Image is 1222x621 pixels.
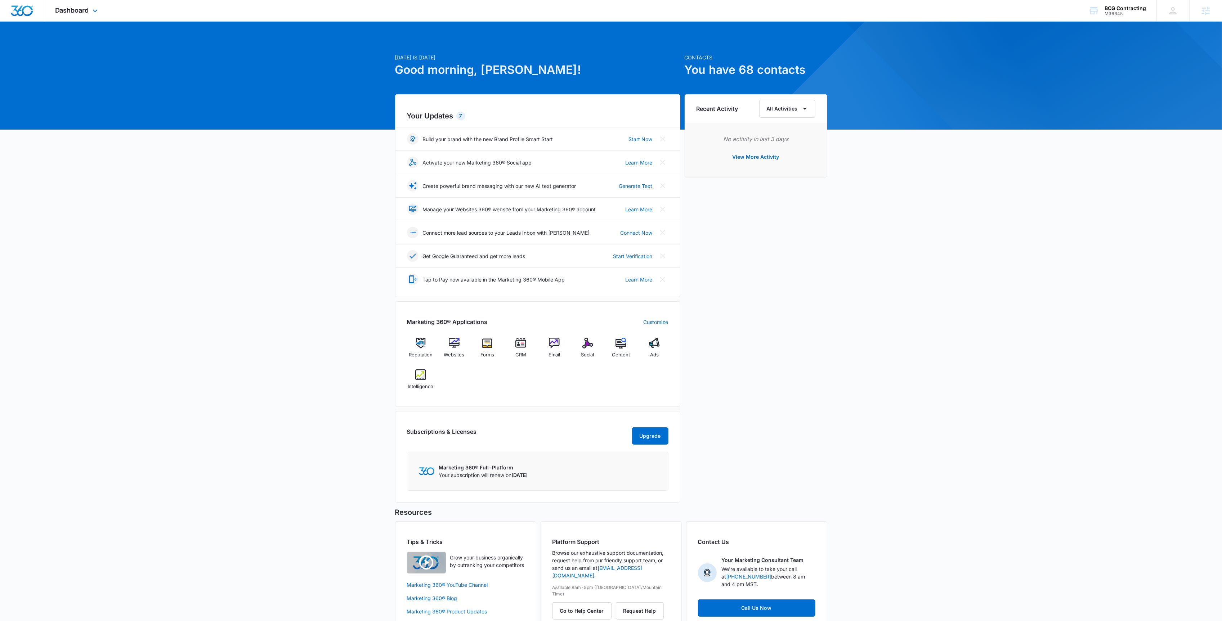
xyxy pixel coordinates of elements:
[657,250,668,262] button: Close
[409,351,433,359] span: Reputation
[423,135,553,143] p: Build your brand with the new Brand Profile Smart Start
[423,206,596,213] p: Manage your Websites 360® website from your Marketing 360® account
[657,227,668,238] button: Close
[626,276,653,283] a: Learn More
[616,602,664,620] button: Request Help
[395,507,827,518] h5: Resources
[450,554,524,569] p: Grow your business organically by outranking your competitors
[574,338,601,364] a: Social
[407,369,435,395] a: Intelligence
[480,351,494,359] span: Forms
[725,148,787,166] button: View More Activity
[439,464,528,471] p: Marketing 360® Full-Platform
[419,467,435,475] img: Marketing 360 Logo
[423,182,576,190] p: Create powerful brand messaging with our new AI text generator
[657,157,668,168] button: Close
[444,351,464,359] span: Websites
[644,318,668,326] a: Customize
[657,133,668,145] button: Close
[407,111,668,121] h2: Your Updates
[607,338,635,364] a: Content
[549,351,560,359] span: Email
[507,338,535,364] a: CRM
[759,100,815,118] button: All Activities
[629,135,653,143] a: Start Now
[685,61,827,78] h1: You have 68 contacts
[613,252,653,260] a: Start Verification
[726,573,771,580] a: [PHONE_NUMBER]
[456,112,465,120] div: 7
[612,351,630,359] span: Content
[407,552,446,573] img: Quick Overview Video
[512,472,528,478] span: [DATE]
[515,351,526,359] span: CRM
[423,252,525,260] p: Get Google Guaranteed and get more leads
[626,159,653,166] a: Learn More
[474,338,501,364] a: Forms
[722,556,804,564] p: Your Marketing Consultant Team
[408,383,433,390] span: Intelligence
[552,602,612,620] button: Go to Help Center
[55,6,89,14] span: Dashboard
[552,549,670,579] p: Browse our exhaustive support documentation, request help from our friendly support team, or send...
[698,599,815,617] a: Call Us Now
[650,351,659,359] span: Ads
[395,54,680,61] p: [DATE] is [DATE]
[657,274,668,285] button: Close
[1105,11,1146,16] div: account id
[698,537,815,546] h2: Contact Us
[621,229,653,237] a: Connect Now
[407,608,524,615] a: Marketing 360® Product Updates
[619,182,653,190] a: Generate Text
[407,338,435,364] a: Reputation
[407,594,524,602] a: Marketing 360® Blog
[423,276,565,283] p: Tap to Pay now available in the Marketing 360® Mobile App
[395,61,680,78] h1: Good morning, [PERSON_NAME]!
[657,203,668,215] button: Close
[407,581,524,589] a: Marketing 360® YouTube Channel
[423,229,590,237] p: Connect more lead sources to your Leads Inbox with [PERSON_NAME]
[407,427,477,442] h2: Subscriptions & Licenses
[632,427,668,445] button: Upgrade
[641,338,668,364] a: Ads
[440,338,468,364] a: Websites
[626,206,653,213] a: Learn More
[541,338,568,364] a: Email
[407,537,524,546] h2: Tips & Tricks
[657,180,668,192] button: Close
[697,104,738,113] h6: Recent Activity
[697,135,815,143] p: No activity in last 3 days
[616,608,664,614] a: Request Help
[552,608,616,614] a: Go to Help Center
[552,584,670,597] p: Available 8am-5pm ([GEOGRAPHIC_DATA]/Mountain Time)
[423,159,532,166] p: Activate your new Marketing 360® Social app
[1105,5,1146,11] div: account name
[581,351,594,359] span: Social
[407,318,488,326] h2: Marketing 360® Applications
[439,471,528,479] p: Your subscription will renew on
[722,565,815,588] p: We're available to take your call at between 8 am and 4 pm MST.
[698,563,717,582] img: Your Marketing Consultant Team
[685,54,827,61] p: Contacts
[552,537,670,546] h2: Platform Support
